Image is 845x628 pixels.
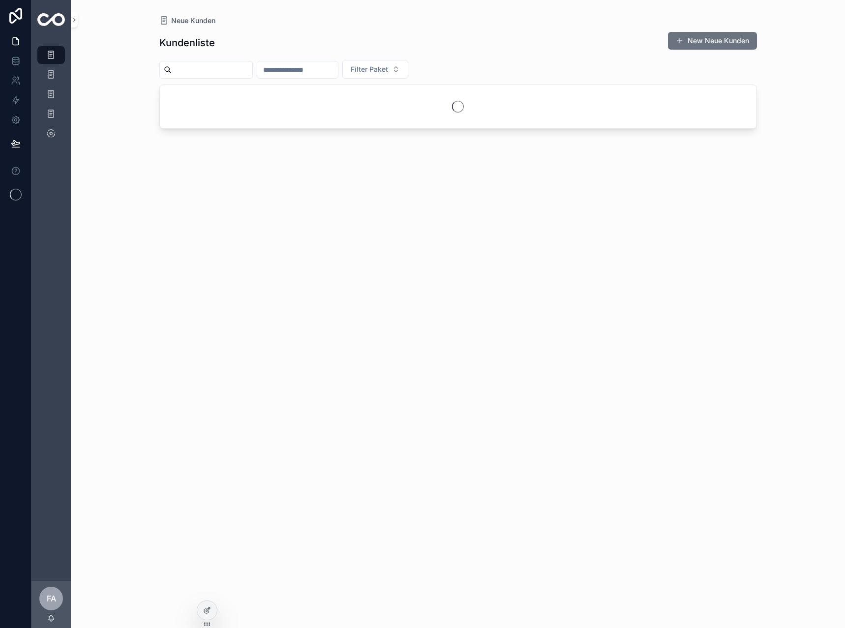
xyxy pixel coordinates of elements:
[37,13,65,26] img: App logo
[31,39,71,155] div: scrollable content
[159,36,215,50] h1: Kundenliste
[47,593,56,604] span: FA
[171,16,215,26] span: Neue Kunden
[342,60,408,79] button: Select Button
[351,64,388,74] span: Filter Paket
[668,32,757,50] button: New Neue Kunden
[159,16,215,26] a: Neue Kunden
